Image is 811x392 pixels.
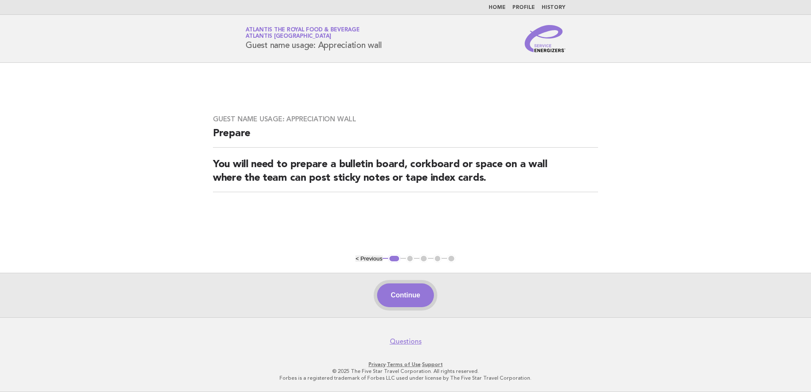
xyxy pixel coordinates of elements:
a: Atlantis the Royal Food & BeverageAtlantis [GEOGRAPHIC_DATA] [246,27,360,39]
a: Privacy [369,361,386,367]
a: Profile [512,5,535,10]
a: Home [489,5,506,10]
h3: Guest name usage: Appreciation wall [213,115,598,123]
h1: Guest name usage: Appreciation wall [246,28,381,50]
h2: Prepare [213,127,598,148]
span: Atlantis [GEOGRAPHIC_DATA] [246,34,331,39]
a: Support [422,361,443,367]
button: 1 [388,255,400,263]
a: Questions [390,337,422,346]
p: © 2025 The Five Star Travel Corporation. All rights reserved. [146,368,665,375]
img: Service Energizers [525,25,565,52]
a: Terms of Use [387,361,421,367]
a: History [542,5,565,10]
h2: You will need to prepare a bulletin board, corkboard or space on a wall where the team can post s... [213,158,598,192]
p: Forbes is a registered trademark of Forbes LLC used under license by The Five Star Travel Corpora... [146,375,665,381]
button: Continue [377,283,433,307]
button: < Previous [355,255,382,262]
p: · · [146,361,665,368]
